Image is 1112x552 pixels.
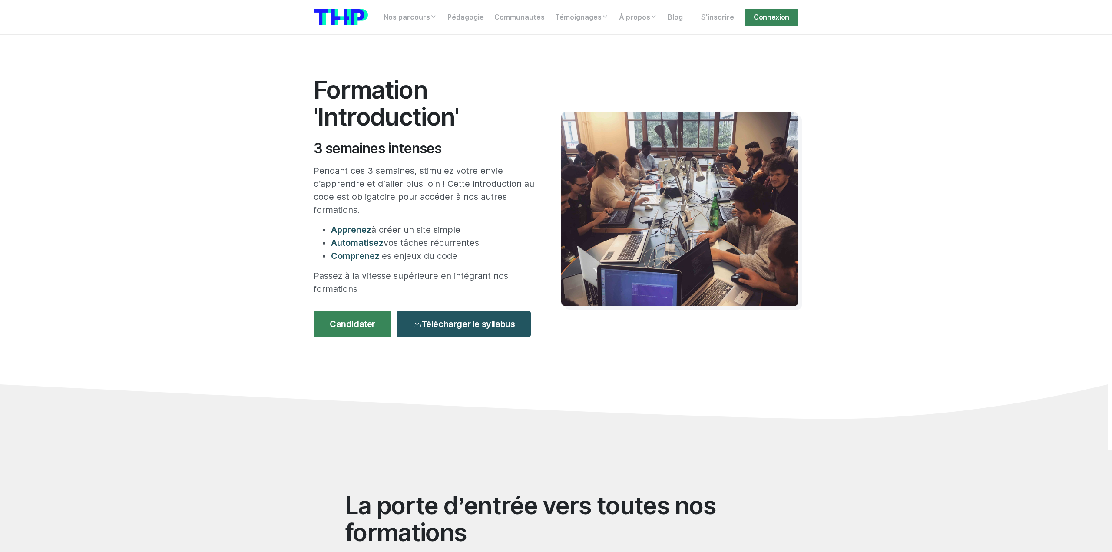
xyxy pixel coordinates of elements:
a: Communautés [489,9,550,26]
a: Blog [662,9,688,26]
a: S'inscrire [696,9,739,26]
li: vos tâches récurrentes [331,236,535,249]
li: les enjeux du code [331,249,535,262]
a: Télécharger le syllabus [397,311,531,337]
p: Pendant ces 3 semaines, stimulez votre envie d’apprendre et d’aller plus loin ! Cette introductio... [314,164,535,216]
h1: Formation 'Introduction' [314,76,535,130]
p: Passez à la vitesse supérieure en intégrant nos formations [314,269,535,295]
h2: 3 semaines intenses [314,140,535,157]
span: Automatisez [331,238,384,248]
li: à créer un site simple [331,223,535,236]
a: Pédagogie [442,9,489,26]
img: Travail [561,112,798,306]
a: Nos parcours [378,9,442,26]
img: logo [314,9,368,25]
a: Candidater [314,311,391,337]
h2: La porte d’entrée vers toutes nos formations [345,492,767,545]
a: Connexion [745,9,798,26]
span: Comprenez [331,251,380,261]
span: Apprenez [331,225,371,235]
a: À propos [614,9,662,26]
a: Témoignages [550,9,614,26]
